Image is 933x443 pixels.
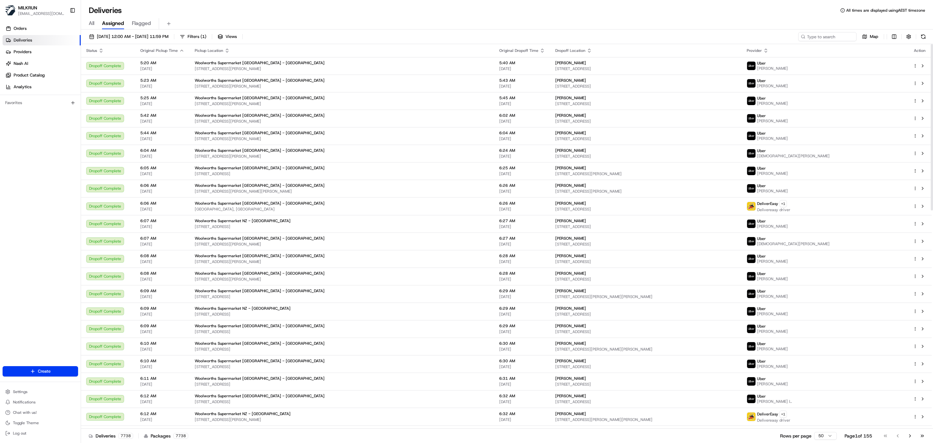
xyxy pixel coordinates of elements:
span: [PERSON_NAME] [757,294,788,299]
span: Woolworths Supermarket [GEOGRAPHIC_DATA] - [GEOGRAPHIC_DATA] [195,113,325,118]
img: uber-new-logo.jpeg [747,290,755,298]
span: [PERSON_NAME] [757,346,788,352]
span: [PERSON_NAME] [757,311,788,317]
span: Uber [757,61,766,66]
span: 6:28 AM [499,253,545,258]
span: 6:27 AM [499,236,545,241]
span: [DATE] [499,259,545,264]
span: Uber [757,341,766,346]
span: Uber [757,183,766,188]
img: uber-new-logo.jpeg [747,220,755,228]
span: [STREET_ADDRESS][PERSON_NAME] [195,101,489,106]
span: [PERSON_NAME] [555,358,586,364]
span: Original Pickup Time [140,48,178,53]
span: 5:43 AM [499,78,545,83]
span: [STREET_ADDRESS] [195,382,489,387]
span: [DATE] [499,242,545,247]
span: [DATE] [140,84,184,89]
h1: Deliveries [89,5,122,16]
div: Page 1 of 155 [845,433,872,439]
div: Packages [144,433,188,439]
span: [STREET_ADDRESS] [555,101,736,106]
span: 6:32 AM [499,393,545,399]
span: Uber [757,166,766,171]
img: uber-new-logo.jpeg [747,255,755,263]
span: 6:11 AM [140,376,184,381]
img: uber-new-logo.jpeg [747,360,755,368]
span: [STREET_ADDRESS][PERSON_NAME] [195,66,489,71]
span: 6:06 AM [140,183,184,188]
span: 6:02 AM [499,113,545,118]
span: [DATE] [140,171,184,176]
a: Product Catalog [3,70,81,80]
img: delivereasy_logo.png [747,413,755,421]
div: 7738 [173,433,188,439]
span: [DATE] [499,417,545,422]
span: 6:09 AM [140,323,184,329]
span: [STREET_ADDRESS] [195,224,489,229]
span: [PERSON_NAME] [757,171,788,176]
span: Notifications [13,400,36,405]
span: Woolworths Supermarket [GEOGRAPHIC_DATA] - [GEOGRAPHIC_DATA] [195,376,325,381]
span: [PERSON_NAME] [757,364,788,369]
span: [PERSON_NAME] [555,165,586,171]
img: uber-new-logo.jpeg [747,184,755,193]
span: [PERSON_NAME] [555,393,586,399]
span: Uber [757,113,766,118]
span: [STREET_ADDRESS] [555,84,736,89]
div: 7738 [118,433,133,439]
span: [PERSON_NAME] [757,118,788,124]
span: [GEOGRAPHIC_DATA], [GEOGRAPHIC_DATA] [195,207,489,212]
span: [DATE] [499,382,545,387]
span: Woolworths Supermarket [GEOGRAPHIC_DATA] - [GEOGRAPHIC_DATA] [195,95,325,101]
span: 6:30 AM [499,358,545,364]
img: uber-new-logo.jpeg [747,325,755,333]
span: Orders [14,26,27,31]
button: [EMAIL_ADDRESS][DOMAIN_NAME] [18,11,64,16]
span: 6:29 AM [499,288,545,293]
span: [PERSON_NAME] [555,271,586,276]
span: 6:31 AM [499,376,545,381]
span: Woolworths Supermarket [GEOGRAPHIC_DATA] - [GEOGRAPHIC_DATA] [195,183,325,188]
span: Uber [757,96,766,101]
span: 6:04 AM [140,148,184,153]
span: Settings [13,389,28,394]
span: 6:10 AM [140,341,184,346]
span: [STREET_ADDRESS] [195,294,489,299]
img: uber-new-logo.jpeg [747,62,755,70]
span: 6:09 AM [140,288,184,293]
span: [STREET_ADDRESS] [195,347,489,352]
span: Nash AI [14,61,28,66]
span: [PERSON_NAME] [555,306,586,311]
span: [DATE] [140,189,184,194]
span: [PERSON_NAME] [555,148,586,153]
a: Orders [3,23,81,34]
span: 6:25 AM [499,165,545,171]
span: Uber [757,359,766,364]
span: [PERSON_NAME] [555,201,586,206]
span: [STREET_ADDRESS][PERSON_NAME][PERSON_NAME] [555,294,736,299]
span: [STREET_ADDRESS] [195,312,489,317]
span: [STREET_ADDRESS][PERSON_NAME][PERSON_NAME] [555,417,736,422]
span: [STREET_ADDRESS] [195,399,489,404]
span: 6:27 AM [499,218,545,223]
span: Uber [757,131,766,136]
span: 6:06 AM [140,201,184,206]
img: uber-new-logo.jpeg [747,97,755,105]
span: [DATE] [140,364,184,369]
span: Provider [747,48,762,53]
span: Flagged [132,19,151,27]
span: [STREET_ADDRESS] [195,171,489,176]
span: [DEMOGRAPHIC_DATA][PERSON_NAME] [757,241,830,246]
span: [DATE] [140,224,184,229]
span: [STREET_ADDRESS] [555,399,736,404]
span: [STREET_ADDRESS] [555,207,736,212]
span: [DATE] [499,119,545,124]
img: uber-new-logo.jpeg [747,114,755,123]
span: [DATE] [140,329,184,334]
span: [PERSON_NAME] [757,276,788,281]
span: 5:23 AM [140,78,184,83]
span: 5:25 AM [140,95,184,101]
span: [DATE] 12:00 AM - [DATE] 11:59 PM [97,34,168,40]
span: Product Catalog [14,72,45,78]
